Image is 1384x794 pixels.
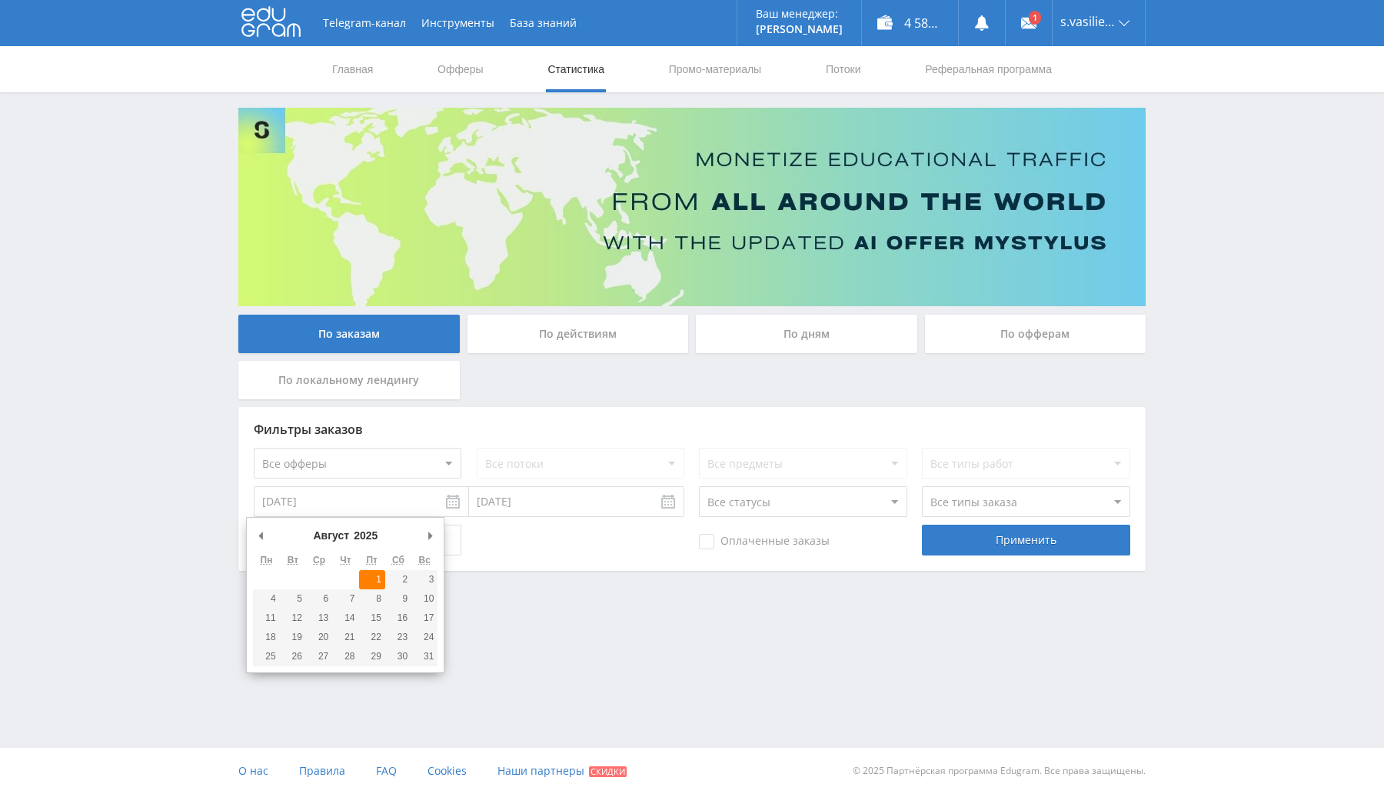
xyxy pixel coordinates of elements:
a: О нас [238,748,268,794]
div: По офферам [925,315,1146,353]
a: Статистика [546,46,606,92]
a: Главная [331,46,374,92]
p: [PERSON_NAME] [756,23,843,35]
a: Cookies [428,748,467,794]
a: FAQ [376,748,397,794]
span: FAQ [376,763,397,778]
p: Ваш менеджер: [756,8,843,20]
input: Use the arrow keys to pick a date [254,486,469,517]
span: О нас [238,763,268,778]
div: 2025 [351,524,380,547]
span: s.vasiliev24 [1060,15,1114,28]
button: 30 [385,647,411,666]
button: 11 [253,609,279,628]
button: 7 [332,589,358,609]
abbr: Среда [313,555,325,565]
button: 17 [411,609,437,628]
button: 31 [411,647,437,666]
button: 29 [359,647,385,666]
abbr: Понедельник [261,555,273,565]
button: 4 [253,589,279,609]
button: 19 [280,628,306,647]
a: Правила [299,748,345,794]
button: 16 [385,609,411,628]
abbr: Четверг [340,555,351,565]
div: По заказам [238,315,460,353]
span: Скидки [589,766,627,777]
a: Наши партнеры Скидки [497,748,627,794]
button: 24 [411,628,437,647]
a: Потоки [824,46,863,92]
button: 23 [385,628,411,647]
abbr: Пятница [366,555,378,565]
button: 12 [280,609,306,628]
button: 26 [280,647,306,666]
div: По локальному лендингу [238,361,460,399]
button: 10 [411,589,437,609]
span: Правила [299,763,345,778]
div: Август [311,524,352,547]
div: По дням [696,315,917,353]
button: 2 [385,570,411,589]
span: Cookies [428,763,467,778]
button: 25 [253,647,279,666]
button: 27 [306,647,332,666]
div: © 2025 Партнёрская программа Edugram. Все права защищены. [700,748,1146,794]
button: 8 [359,589,385,609]
button: 18 [253,628,279,647]
button: Предыдущий месяц [253,524,268,547]
div: По действиям [467,315,689,353]
button: 20 [306,628,332,647]
abbr: Суббота [392,555,404,565]
button: 28 [332,647,358,666]
img: Banner [238,108,1146,306]
span: Оплаченные заказы [699,534,830,549]
div: Фильтры заказов [254,422,1130,436]
a: Промо-материалы [667,46,763,92]
button: Следующий месяц [422,524,437,547]
button: 9 [385,589,411,609]
button: 5 [280,589,306,609]
abbr: Вторник [288,555,298,565]
button: 6 [306,589,332,609]
button: 14 [332,609,358,628]
button: 13 [306,609,332,628]
a: Офферы [436,46,485,92]
abbr: Воскресенье [419,555,431,565]
button: 3 [411,570,437,589]
span: Наши партнеры [497,763,584,778]
button: 22 [359,628,385,647]
button: 1 [359,570,385,589]
a: Реферальная программа [923,46,1053,92]
button: 21 [332,628,358,647]
button: 15 [359,609,385,628]
div: Применить [922,525,1129,555]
